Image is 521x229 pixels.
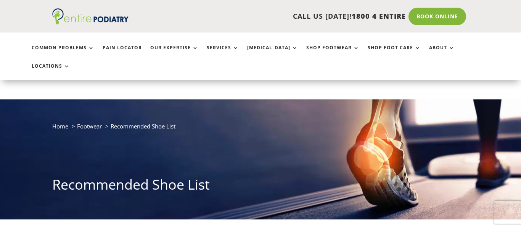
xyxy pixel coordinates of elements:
a: Common Problems [32,45,94,62]
a: Pain Locator [103,45,142,62]
a: Shop Footwear [306,45,359,62]
a: Home [52,122,68,130]
a: Services [207,45,239,62]
a: Entire Podiatry [52,18,129,26]
a: Our Expertise [150,45,198,62]
h1: Recommended Shoe List [52,175,469,198]
a: [MEDICAL_DATA] [247,45,298,62]
span: 1800 4 ENTIRE [352,11,406,21]
a: Footwear [77,122,102,130]
img: logo (1) [52,8,129,24]
p: CALL US [DATE]! [147,11,406,21]
a: Shop Foot Care [368,45,421,62]
a: About [429,45,455,62]
nav: breadcrumb [52,121,469,137]
span: Recommended Shoe List [111,122,175,130]
a: Locations [32,63,70,80]
a: Book Online [408,8,466,25]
